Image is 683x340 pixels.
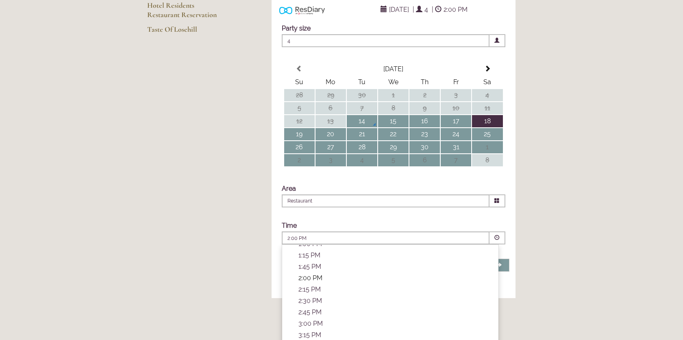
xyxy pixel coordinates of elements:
[347,115,377,127] td: 14
[378,128,409,140] td: 22
[409,154,440,166] td: 6
[298,331,490,339] p: 3:15 PM
[378,89,409,101] td: 1
[298,308,490,316] p: 2:45 PM
[472,115,502,127] td: 18
[315,102,346,114] td: 6
[298,251,490,259] p: 1:15 PM
[484,65,491,72] span: Next Month
[413,6,414,13] span: |
[378,141,409,153] td: 29
[472,128,502,140] td: 25
[298,320,490,327] p: 3:00 PM
[315,154,346,166] td: 3
[282,185,296,192] label: Area
[298,286,490,293] p: 2:15 PM
[378,115,409,127] td: 15
[284,141,315,153] td: 26
[315,63,472,75] th: Select Month
[409,76,440,88] th: Th
[422,4,430,15] span: 4
[409,141,440,153] td: 30
[441,76,471,88] th: Fr
[284,89,315,101] td: 28
[472,89,502,101] td: 4
[347,154,377,166] td: 4
[472,102,502,114] td: 11
[298,297,490,305] p: 2:30 PM
[282,34,489,47] span: 4
[409,102,440,114] td: 9
[409,115,440,127] td: 16
[347,102,377,114] td: 7
[147,25,225,39] a: Taste Of Losehill
[315,89,346,101] td: 29
[279,4,325,16] img: Powered by ResDiary
[284,115,315,127] td: 12
[441,115,471,127] td: 17
[378,76,409,88] th: We
[284,102,315,114] td: 5
[347,76,377,88] th: Tu
[378,102,409,114] td: 8
[409,89,440,101] td: 2
[282,222,297,229] label: Time
[287,235,435,242] p: 2:00 PM
[284,128,315,140] td: 19
[432,6,433,13] span: |
[347,128,377,140] td: 21
[472,141,502,153] td: 1
[442,4,470,15] span: 2:00 PM
[282,24,311,32] label: Party size
[296,65,302,72] span: Previous Month
[298,263,490,270] p: 1:45 PM
[284,154,315,166] td: 2
[472,76,502,88] th: Sa
[441,89,471,101] td: 3
[409,128,440,140] td: 23
[441,128,471,140] td: 24
[315,141,346,153] td: 27
[315,115,346,127] td: 13
[315,128,346,140] td: 20
[347,89,377,101] td: 30
[347,141,377,153] td: 28
[387,4,411,15] span: [DATE]
[441,141,471,153] td: 31
[315,76,346,88] th: Mo
[284,76,315,88] th: Su
[441,154,471,166] td: 7
[441,102,471,114] td: 10
[147,1,225,25] a: Hotel Residents Restaurant Reservation
[472,154,502,166] td: 8
[298,274,490,282] p: 2:00 PM
[378,154,409,166] td: 5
